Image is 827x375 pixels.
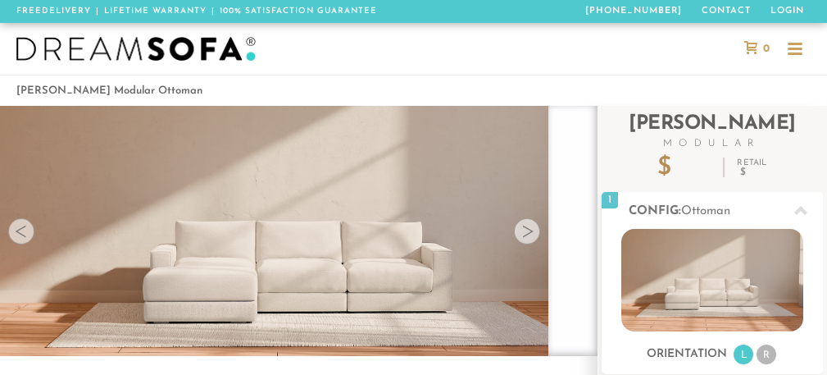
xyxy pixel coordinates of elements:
span: Ottoman [681,205,730,217]
span: 1 [602,192,618,208]
p: $ [657,156,711,181]
h3: Orientation [647,347,727,362]
li: [PERSON_NAME] Modular Ottoman [16,80,202,102]
img: DreamSofa - Inspired By Life, Designed By You [16,37,256,62]
span: | [211,7,215,16]
h2: [PERSON_NAME] [602,114,823,149]
em: $ [740,167,765,177]
span: 0 [759,43,770,54]
span: | [96,7,99,16]
a: 0 [736,41,778,56]
h2: Config: [629,202,823,221]
p: Retail [737,159,766,177]
span: Modular [602,139,823,149]
li: L [734,345,753,364]
img: landon-sofa-no_legs-no_pillows-1.jpg [621,229,802,332]
li: R [757,345,776,364]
